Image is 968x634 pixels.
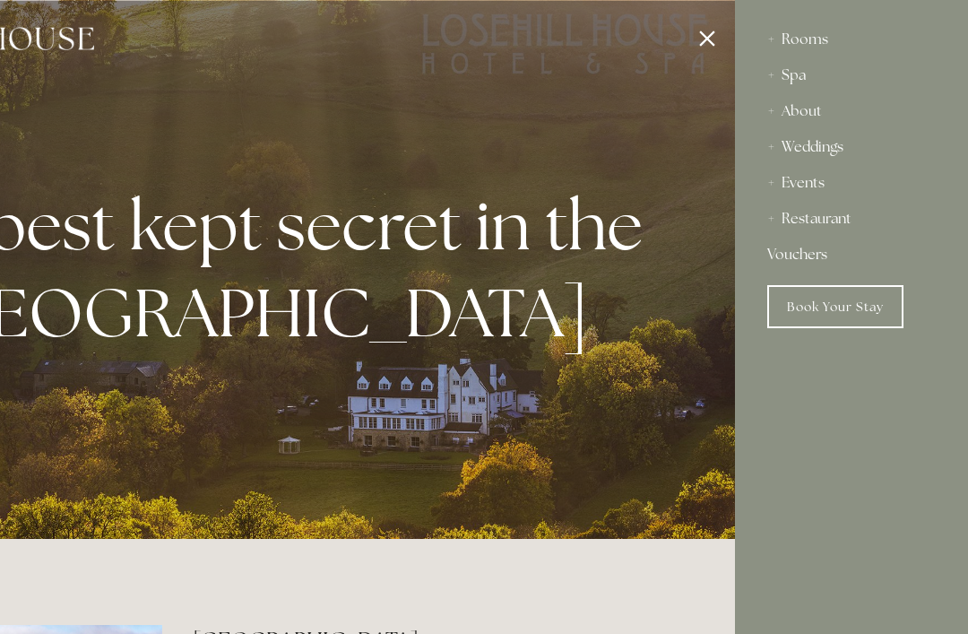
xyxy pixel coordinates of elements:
[767,22,936,57] div: Rooms
[767,285,903,328] a: Book Your Stay
[767,165,936,201] div: Events
[767,237,936,273] a: Vouchers
[767,57,936,93] div: Spa
[767,201,936,237] div: Restaurant
[767,129,936,165] div: Weddings
[767,93,936,129] div: About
